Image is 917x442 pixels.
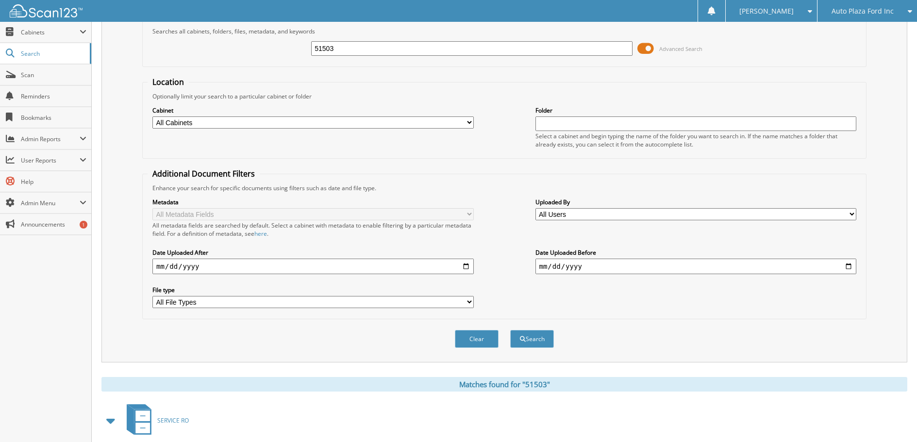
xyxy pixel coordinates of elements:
[21,156,80,164] span: User Reports
[21,28,80,36] span: Cabinets
[121,401,189,440] a: SERVICE RO
[21,92,86,100] span: Reminders
[80,221,87,229] div: 1
[832,8,894,14] span: Auto Plaza Ford Inc
[148,27,861,35] div: Searches all cabinets, folders, files, metadata, and keywords
[152,286,474,294] label: File type
[254,229,267,238] a: here
[868,395,917,442] iframe: Chat Widget
[148,77,189,87] legend: Location
[21,178,86,186] span: Help
[21,220,86,229] span: Announcements
[21,49,85,58] span: Search
[101,377,907,392] div: Matches found for "51503"
[21,114,86,122] span: Bookmarks
[535,248,857,257] label: Date Uploaded Before
[21,199,80,207] span: Admin Menu
[659,45,702,52] span: Advanced Search
[510,330,554,348] button: Search
[152,259,474,274] input: start
[21,135,80,143] span: Admin Reports
[148,168,260,179] legend: Additional Document Filters
[535,259,857,274] input: end
[152,106,474,115] label: Cabinet
[148,92,861,100] div: Optionally limit your search to a particular cabinet or folder
[10,4,83,17] img: scan123-logo-white.svg
[535,198,857,206] label: Uploaded By
[152,221,474,238] div: All metadata fields are searched by default. Select a cabinet with metadata to enable filtering b...
[535,106,857,115] label: Folder
[21,71,86,79] span: Scan
[535,132,857,148] div: Select a cabinet and begin typing the name of the folder you want to search in. If the name match...
[739,8,794,14] span: [PERSON_NAME]
[152,198,474,206] label: Metadata
[157,416,189,425] span: SERVICE RO
[152,248,474,257] label: Date Uploaded After
[455,330,499,348] button: Clear
[148,184,861,192] div: Enhance your search for specific documents using filters such as date and file type.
